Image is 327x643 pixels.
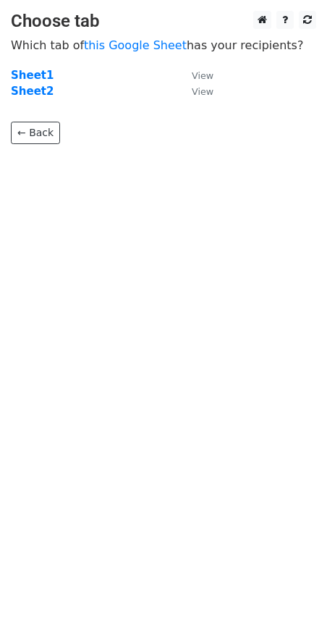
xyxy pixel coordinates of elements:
[11,85,54,98] a: Sheet2
[192,70,213,81] small: View
[11,69,54,82] a: Sheet1
[192,86,213,97] small: View
[11,11,316,32] h3: Choose tab
[84,38,187,52] a: this Google Sheet
[177,85,213,98] a: View
[177,69,213,82] a: View
[11,122,60,144] a: ← Back
[11,38,316,53] p: Which tab of has your recipients?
